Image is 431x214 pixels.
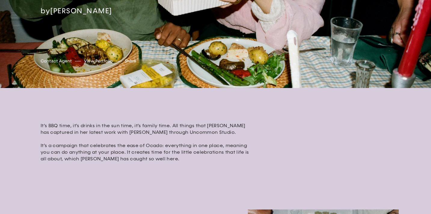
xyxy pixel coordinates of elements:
[125,57,136,65] button: Share
[41,6,50,15] span: by
[50,6,112,15] a: [PERSON_NAME]
[41,58,72,64] a: Contact Agent
[41,122,251,162] p: It's BBQ time, it's drinks in the sun time, it's family time. All things that [PERSON_NAME] has c...
[84,58,113,64] a: View Portfolio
